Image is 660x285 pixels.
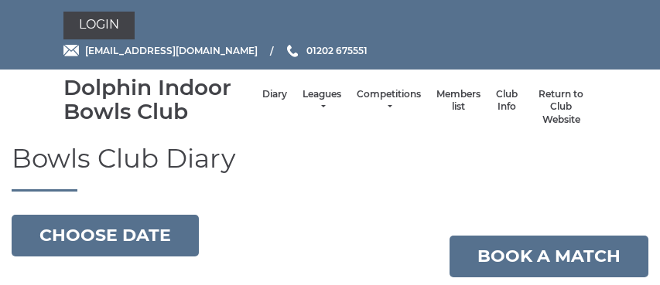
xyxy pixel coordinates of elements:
[287,45,298,57] img: Phone us
[450,236,648,277] a: Book a match
[357,88,421,114] a: Competitions
[303,88,341,114] a: Leagues
[63,45,79,56] img: Email
[306,45,368,56] span: 01202 675551
[285,43,368,58] a: Phone us 01202 675551
[85,45,258,56] span: [EMAIL_ADDRESS][DOMAIN_NAME]
[63,76,255,124] div: Dolphin Indoor Bowls Club
[262,88,287,101] a: Diary
[496,88,518,114] a: Club Info
[12,144,648,191] h1: Bowls Club Diary
[436,88,480,114] a: Members list
[63,12,135,39] a: Login
[533,88,589,127] a: Return to Club Website
[63,43,258,58] a: Email [EMAIL_ADDRESS][DOMAIN_NAME]
[12,215,199,256] button: Choose date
